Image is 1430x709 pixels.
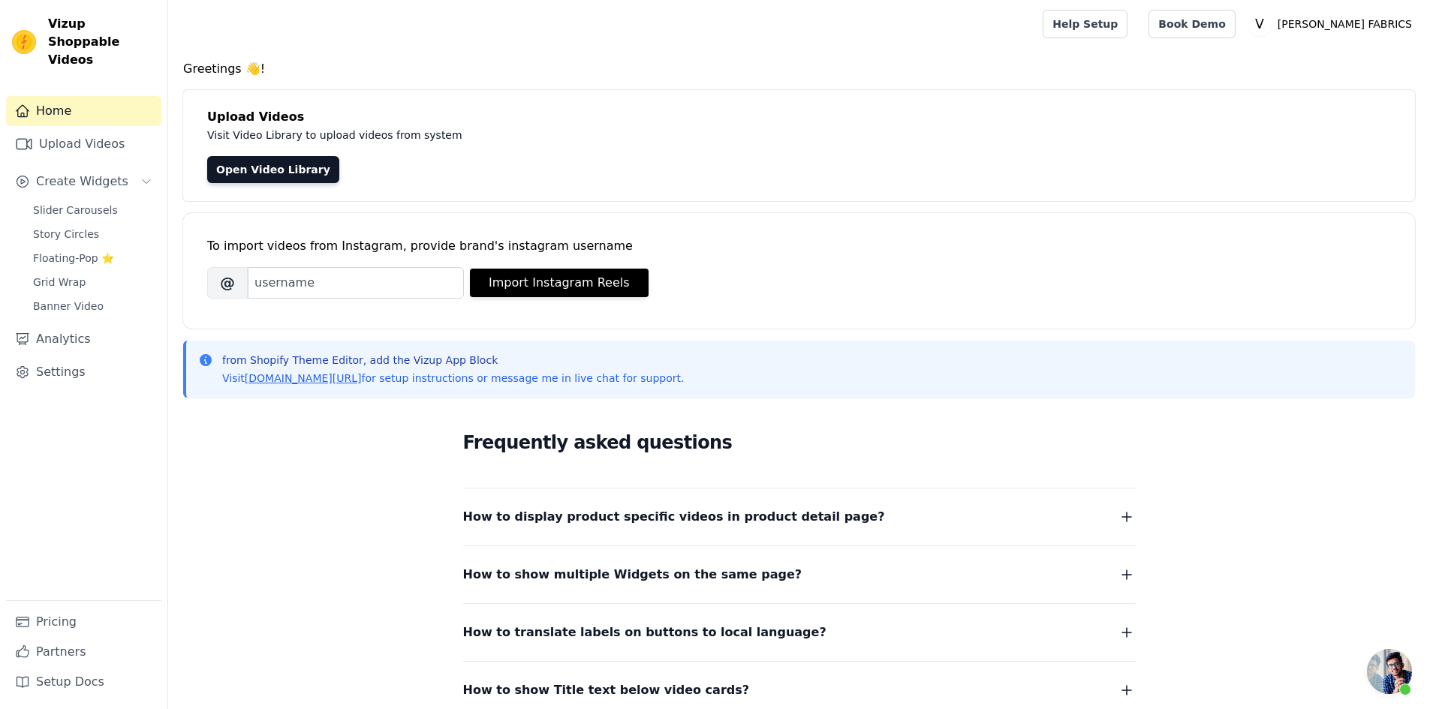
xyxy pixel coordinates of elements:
[6,637,161,667] a: Partners
[6,129,161,159] a: Upload Videos
[463,564,802,585] span: How to show multiple Widgets on the same page?
[245,372,362,384] a: [DOMAIN_NAME][URL]
[248,267,464,299] input: username
[207,237,1391,255] div: To import videos from Instagram, provide brand's instagram username
[24,296,161,317] a: Banner Video
[24,248,161,269] a: Floating-Pop ⭐
[33,251,114,266] span: Floating-Pop ⭐
[1255,17,1264,32] text: V
[33,227,99,242] span: Story Circles
[6,357,161,387] a: Settings
[6,324,161,354] a: Analytics
[463,564,1136,585] button: How to show multiple Widgets on the same page?
[33,299,104,314] span: Banner Video
[463,622,1136,643] button: How to translate labels on buttons to local language?
[24,272,161,293] a: Grid Wrap
[1149,10,1235,38] a: Book Demo
[463,428,1136,458] h2: Frequently asked questions
[36,173,128,191] span: Create Widgets
[222,371,684,386] p: Visit for setup instructions or message me in live chat for support.
[207,267,248,299] span: @
[183,60,1415,78] h4: Greetings 👋!
[1367,649,1412,694] a: Open chat
[24,224,161,245] a: Story Circles
[12,30,36,54] img: Vizup
[463,506,1136,527] button: How to display product specific videos in product detail page?
[463,506,885,527] span: How to display product specific videos in product detail page?
[24,200,161,221] a: Slider Carousels
[470,269,649,297] button: Import Instagram Reels
[6,667,161,697] a: Setup Docs
[1248,11,1418,38] button: V [PERSON_NAME] FABRICS
[48,15,155,69] span: Vizup Shoppable Videos
[207,126,880,144] p: Visit Video Library to upload videos from system
[33,203,118,218] span: Slider Carousels
[222,353,684,368] p: from Shopify Theme Editor, add the Vizup App Block
[463,622,826,643] span: How to translate labels on buttons to local language?
[207,108,1391,126] h4: Upload Videos
[463,680,1136,701] button: How to show Title text below video cards?
[1043,10,1127,38] a: Help Setup
[33,275,86,290] span: Grid Wrap
[207,156,339,183] a: Open Video Library
[463,680,750,701] span: How to show Title text below video cards?
[6,96,161,126] a: Home
[1272,11,1418,38] p: [PERSON_NAME] FABRICS
[6,607,161,637] a: Pricing
[6,167,161,197] button: Create Widgets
